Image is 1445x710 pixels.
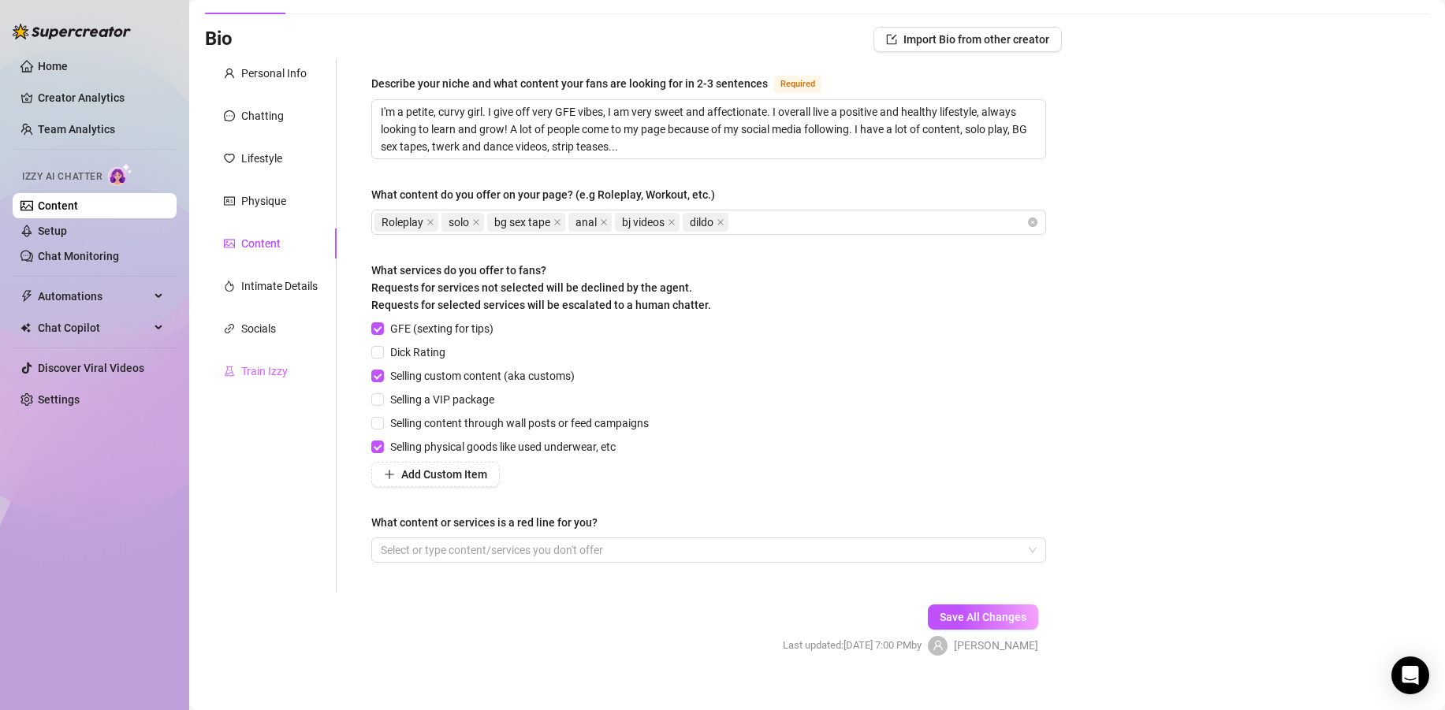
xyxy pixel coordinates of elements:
span: experiment [224,366,235,377]
div: Personal Info [241,65,307,82]
span: close [717,218,724,226]
span: dildo [683,213,728,232]
span: bg sex tape [487,213,565,232]
span: user [933,640,944,651]
label: What content or services is a red line for you? [371,514,609,531]
span: Chat Copilot [38,315,150,340]
div: Train Izzy [241,362,288,380]
span: Import Bio from other creator [903,33,1049,46]
span: Roleplay [382,214,423,231]
span: import [886,34,897,45]
span: link [224,323,235,334]
span: close [668,218,676,226]
a: Discover Viral Videos [38,362,144,374]
div: What content or services is a red line for you? [371,514,598,531]
span: close [553,218,561,226]
img: Chat Copilot [20,322,31,333]
span: Izzy AI Chatter [22,169,102,184]
a: Creator Analytics [38,85,164,110]
span: picture [224,238,235,249]
div: Socials [241,320,276,337]
span: message [224,110,235,121]
a: Home [38,60,68,72]
div: What content do you offer on your page? (e.g Roleplay, Workout, etc.) [371,186,715,203]
span: Selling custom content (aka customs) [384,367,581,385]
span: bg sex tape [494,214,550,231]
span: close [600,218,608,226]
img: AI Chatter [108,163,132,186]
span: thunderbolt [20,290,33,303]
div: Describe your niche and what content your fans are looking for in 2-3 sentences [371,75,768,92]
a: Setup [38,225,67,237]
div: Lifestyle [241,150,282,167]
span: What services do you offer to fans? Requests for services not selected will be declined by the ag... [371,264,711,311]
div: Content [241,235,281,252]
a: Content [38,199,78,212]
div: Physique [241,192,286,210]
span: anal [568,213,612,232]
span: solo [441,213,484,232]
input: What content or services is a red line for you? [381,541,384,559]
span: Selling content through wall posts or feed campaigns [384,414,655,432]
div: Intimate Details [241,277,318,295]
span: fire [224,281,235,292]
span: dildo [690,214,713,231]
span: bj videos [615,213,680,232]
button: Save All Changes [928,604,1038,630]
span: close [472,218,480,226]
span: Selling physical goods like used underwear, etc [384,438,622,455]
span: Dick Rating [384,344,452,361]
span: Save All Changes [940,611,1026,623]
div: Chatting [241,107,284,125]
span: GFE (sexting for tips) [384,320,500,337]
span: bj videos [622,214,665,231]
span: idcard [224,195,235,206]
span: user [224,68,235,79]
span: plus [384,469,395,480]
span: solo [449,214,469,231]
input: What content do you offer on your page? (e.g Roleplay, Workout, etc.) [732,213,735,232]
img: logo-BBDzfeDw.svg [13,24,131,39]
div: Open Intercom Messenger [1391,656,1429,694]
span: [PERSON_NAME] [954,637,1038,654]
label: Describe your niche and what content your fans are looking for in 2-3 sentences [371,74,839,93]
span: Required [774,76,821,93]
span: Roleplay [374,213,438,232]
span: anal [575,214,597,231]
label: What content do you offer on your page? (e.g Roleplay, Workout, etc.) [371,186,726,203]
span: Add Custom Item [401,468,487,481]
button: Import Bio from other creator [873,27,1062,52]
span: close-circle [1028,217,1037,227]
span: Selling a VIP package [384,391,501,408]
span: Automations [38,284,150,309]
a: Team Analytics [38,123,115,136]
button: Add Custom Item [371,462,500,487]
span: Last updated: [DATE] 7:00 PM by [783,638,922,653]
textarea: Describe your niche and what content your fans are looking for in 2-3 sentences [372,100,1045,158]
a: Settings [38,393,80,406]
a: Chat Monitoring [38,250,119,262]
span: heart [224,153,235,164]
span: close [426,218,434,226]
h3: Bio [205,27,233,52]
